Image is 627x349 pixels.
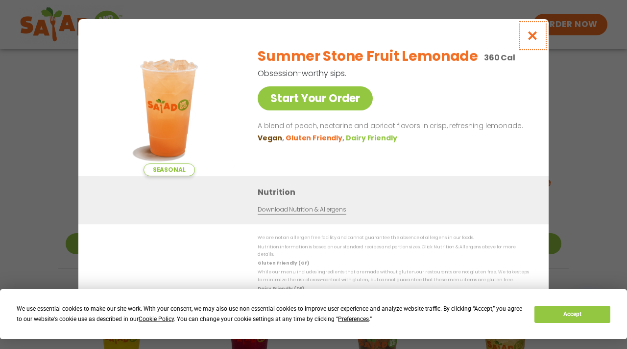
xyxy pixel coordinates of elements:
[258,243,529,258] p: Nutrition information is based on our standard recipes and portion sizes. Click Nutrition & Aller...
[258,234,529,242] p: We are not an allergen free facility and cannot guarantee the absence of allergens in our foods.
[17,304,523,324] div: We use essential cookies to make our site work. With your consent, we may also use non-essential ...
[258,86,373,110] a: Start Your Order
[258,67,478,80] p: Obsession-worthy sips.
[139,316,174,322] span: Cookie Policy
[346,133,399,143] li: Dairy Friendly
[258,186,534,198] h3: Nutrition
[258,260,309,266] strong: Gluten Friendly (GF)
[534,306,610,323] button: Accept
[258,120,525,132] p: A blend of peach, nectarine and apricot flavors in crisp, refreshing lemonade.
[338,316,369,322] span: Preferences
[258,205,346,215] a: Download Nutrition & Allergens
[258,133,286,143] li: Vegan
[258,268,529,284] p: While our menu includes ingredients that are made without gluten, our restaurants are not gluten ...
[100,39,238,176] img: Featured product photo for Summer Stone Fruit Lemonade
[144,163,195,176] span: Seasonal
[484,52,515,64] p: 360 Cal
[286,133,346,143] li: Gluten Friendly
[258,286,304,292] strong: Dairy Friendly (DF)
[517,19,549,52] button: Close modal
[258,46,478,67] h2: Summer Stone Fruit Lemonade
